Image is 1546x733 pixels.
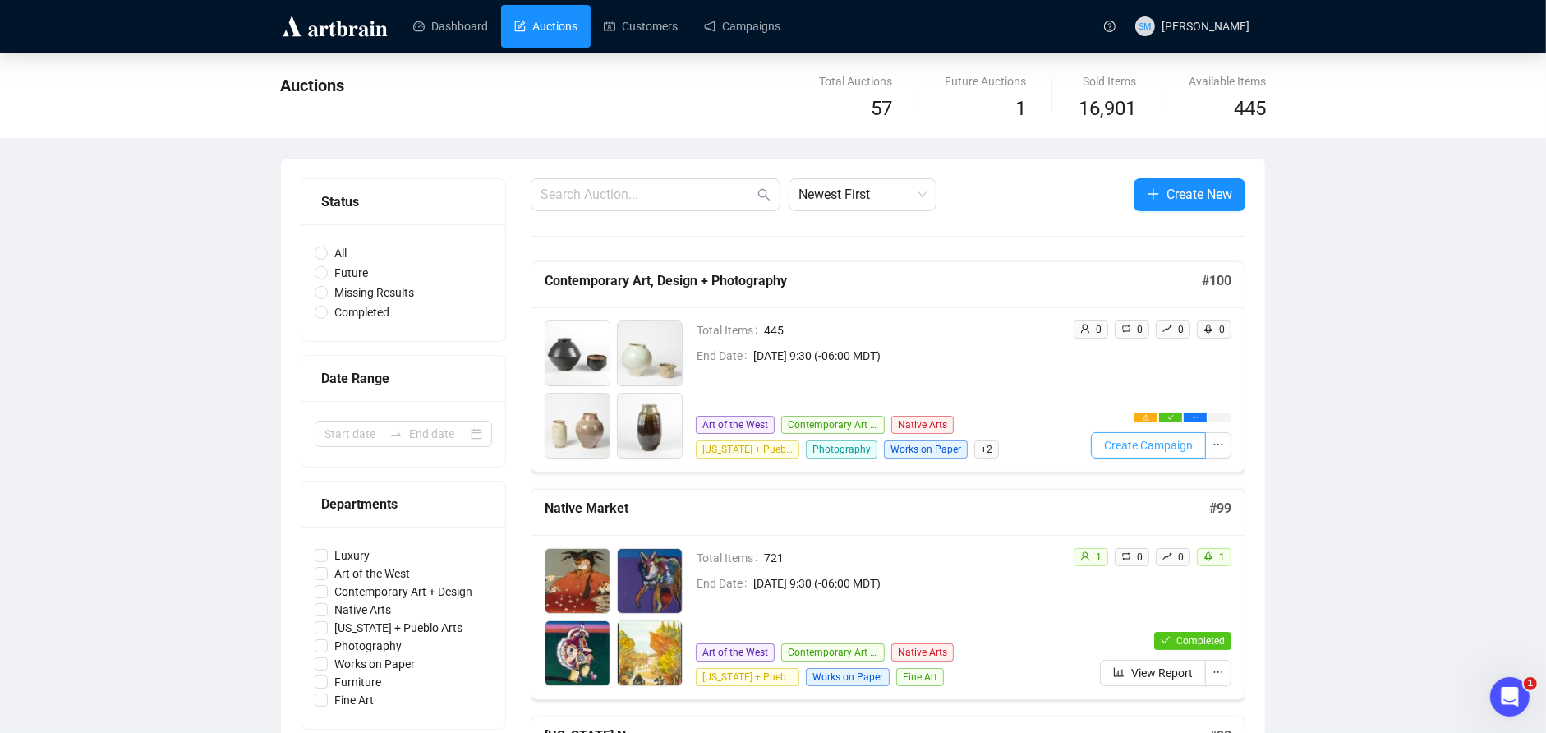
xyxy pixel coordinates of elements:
[618,394,682,458] img: 4_01.jpg
[328,655,421,673] span: Works on Paper
[1113,666,1125,678] span: bar-chart
[1162,20,1249,33] span: [PERSON_NAME]
[1178,324,1184,335] span: 0
[328,583,479,601] span: Contemporary Art + Design
[1080,324,1090,334] span: user
[545,271,1202,291] h5: Contemporary Art, Design + Photography
[697,549,764,567] span: Total Items
[545,321,610,385] img: 1_01.jpg
[328,637,408,655] span: Photography
[1121,551,1131,561] span: retweet
[1015,97,1026,120] span: 1
[389,427,403,440] span: to
[1096,551,1102,563] span: 1
[545,549,610,613] img: 1_01.jpg
[696,643,775,662] span: Art of the West
[1079,94,1136,125] span: 16,901
[618,549,682,613] img: 2_01.jpg
[1167,414,1174,421] span: check
[328,691,380,709] span: Fine Art
[871,97,892,120] span: 57
[1202,271,1231,291] h5: # 100
[1104,21,1116,32] span: question-circle
[1079,72,1136,90] div: Sold Items
[514,5,577,48] a: Auctions
[1490,677,1530,717] iframe: Intercom live chat
[389,427,403,440] span: swap-right
[618,621,682,685] img: 4_01.jpg
[1121,324,1131,334] span: retweet
[1134,178,1245,211] button: Create New
[1096,324,1102,335] span: 0
[891,643,954,662] span: Native Arts
[1192,414,1199,421] span: ellipsis
[1162,324,1172,334] span: rise
[704,5,780,48] a: Campaigns
[328,565,416,583] span: Art of the West
[896,668,944,686] span: Fine Art
[409,425,467,443] input: End date
[328,601,398,619] span: Native Arts
[280,13,390,39] img: logo
[604,5,678,48] a: Customers
[1131,664,1193,682] span: View Report
[545,394,610,458] img: 3_01.jpg
[764,549,1060,567] span: 721
[1139,19,1151,33] span: SM
[328,244,353,262] span: All
[1212,439,1224,450] span: ellipsis
[1524,677,1537,690] span: 1
[541,185,754,205] input: Search Auction...
[531,261,1245,473] a: Contemporary Art, Design + Photography#100Total Items445End Date[DATE] 9:30 (-06:00 MDT)Art of th...
[806,668,890,686] span: Works on Paper
[1203,551,1213,561] span: rocket
[781,416,885,434] span: Contemporary Art + Design
[328,673,388,691] span: Furniture
[798,179,927,210] span: Newest First
[891,416,954,434] span: Native Arts
[324,425,383,443] input: Start date
[1203,324,1213,334] span: rocket
[1162,551,1172,561] span: rise
[1147,187,1160,201] span: plus
[328,303,396,321] span: Completed
[696,416,775,434] span: Art of the West
[1091,432,1206,459] button: Create Campaign
[697,574,753,592] span: End Date
[806,440,877,459] span: Photography
[321,368,485,389] div: Date Range
[280,76,344,95] span: Auctions
[753,574,1060,592] span: [DATE] 9:30 (-06:00 MDT)
[328,546,376,565] span: Luxury
[321,494,485,514] div: Departments
[1219,551,1225,563] span: 1
[321,191,485,212] div: Status
[1166,184,1232,205] span: Create New
[1143,414,1149,421] span: warning
[1161,635,1171,645] span: check
[945,72,1026,90] div: Future Auctions
[696,668,799,686] span: [US_STATE] + Pueblo Arts
[1209,499,1231,519] h5: # 99
[1189,72,1266,90] div: Available Items
[697,347,753,365] span: End Date
[1176,635,1225,647] span: Completed
[1100,660,1206,686] button: View Report
[1234,97,1266,120] span: 445
[757,188,771,201] span: search
[974,440,999,459] span: + 2
[1212,666,1224,678] span: ellipsis
[1137,551,1143,563] span: 0
[413,5,488,48] a: Dashboard
[1219,324,1225,335] span: 0
[1137,324,1143,335] span: 0
[328,264,375,282] span: Future
[884,440,968,459] span: Works on Paper
[545,499,1209,519] h5: Native Market
[1104,436,1193,454] span: Create Campaign
[697,321,764,339] span: Total Items
[328,284,421,302] span: Missing Results
[618,321,682,385] img: 2_01.jpg
[753,347,1060,365] span: [DATE] 9:30 (-06:00 MDT)
[781,643,885,662] span: Contemporary Art + Design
